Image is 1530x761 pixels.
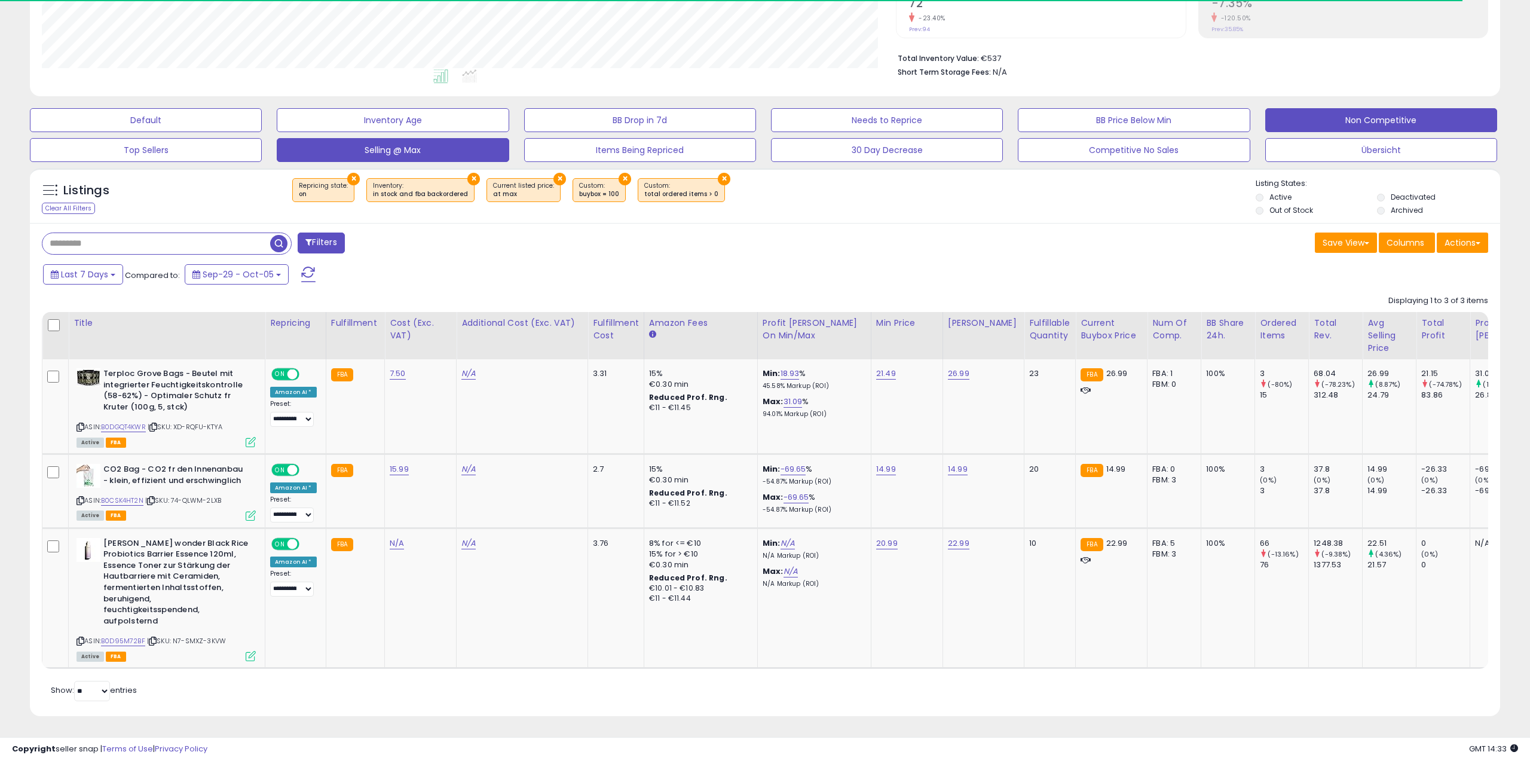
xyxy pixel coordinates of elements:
a: 14.99 [876,463,896,475]
button: × [619,173,631,185]
a: Privacy Policy [155,743,207,754]
a: 26.99 [948,368,969,380]
a: -69.65 [784,491,809,503]
div: 3.76 [593,538,635,549]
label: Out of Stock [1269,205,1313,215]
div: Num of Comp. [1152,317,1196,342]
a: 14.99 [948,463,968,475]
a: 7.50 [390,368,406,380]
small: (0%) [1475,475,1492,485]
p: N/A Markup (ROI) [763,580,862,588]
span: 14.99 [1106,463,1126,475]
th: The percentage added to the cost of goods (COGS) that forms the calculator for Min & Max prices. [757,312,871,359]
b: Short Term Storage Fees: [898,67,991,77]
button: 30 Day Decrease [771,138,1003,162]
button: × [467,173,480,185]
button: × [718,173,730,185]
small: (-80%) [1268,380,1292,389]
div: Fulfillment [331,317,380,329]
div: -26.33 [1421,464,1470,475]
div: €11 - €11.45 [649,403,748,413]
span: All listings currently available for purchase on Amazon [76,652,104,662]
div: Preset: [270,570,317,597]
div: buybox = 100 [579,190,619,198]
div: FBM: 0 [1152,379,1192,390]
b: Reduced Prof. Rng. [649,392,727,402]
div: 66 [1260,538,1308,549]
div: Profit [PERSON_NAME] on Min/Max [763,317,866,342]
div: 83.86 [1421,390,1470,401]
div: [PERSON_NAME] [948,317,1019,329]
span: 26.99 [1106,368,1128,379]
b: Max: [763,396,784,407]
button: BB Drop in 7d [524,108,756,132]
button: Actions [1437,233,1488,253]
button: Sep-29 - Oct-05 [185,264,289,285]
a: 21.49 [876,368,896,380]
b: Max: [763,491,784,503]
div: 312.48 [1314,390,1362,401]
img: 41FX+odInTL._SL40_.jpg [76,368,100,387]
span: FBA [106,652,126,662]
p: -54.87% Markup (ROI) [763,478,862,486]
div: BB Share 24h. [1206,317,1250,342]
span: 22.99 [1106,537,1128,549]
strong: Copyright [12,743,56,754]
button: Inventory Age [277,108,509,132]
a: N/A [461,537,476,549]
small: FBA [331,538,353,551]
div: €11 - €11.44 [649,594,748,604]
button: Übersicht [1265,138,1497,162]
div: €11 - €11.52 [649,499,748,509]
small: FBA [1081,464,1103,477]
small: Prev: 94 [909,26,930,33]
a: B0D95M72BF [101,636,145,646]
div: Preset: [270,400,317,427]
div: 14.99 [1367,485,1416,496]
button: Needs to Reprice [771,108,1003,132]
div: % [763,396,862,418]
div: FBM: 3 [1152,549,1192,560]
div: 15% [649,464,748,475]
span: Sep-29 - Oct-05 [203,268,274,280]
small: (15.8%) [1483,380,1507,389]
b: Max: [763,566,784,577]
div: €10.01 - €10.83 [649,583,748,594]
div: 24.79 [1367,390,1416,401]
small: (-78.23%) [1321,380,1354,389]
p: N/A Markup (ROI) [763,552,862,560]
a: N/A [784,566,798,577]
small: (-13.16%) [1268,549,1298,559]
a: 18.93 [781,368,800,380]
div: Fulfillment Cost [593,317,639,342]
div: in stock and fba backordered [373,190,468,198]
p: 94.01% Markup (ROI) [763,410,862,418]
div: Amazon Fees [649,317,752,329]
b: CO2 Bag - CO2 fr den Innenanbau - klein, effizient und erschwinglich [103,464,249,489]
div: 68.04 [1314,368,1362,379]
div: Amazon AI * [270,387,317,398]
a: 20.99 [876,537,898,549]
div: Additional Cost (Exc. VAT) [461,317,583,329]
div: 3 [1260,368,1308,379]
div: 3.31 [593,368,635,379]
b: Min: [763,463,781,475]
div: 76 [1260,560,1308,570]
button: Non Competitive [1265,108,1497,132]
span: N/A [993,66,1007,78]
span: | SKU: XD-RQFU-KTYA [148,422,222,432]
div: 15 [1260,390,1308,401]
div: 2.7 [593,464,635,475]
div: 8% for <= €10 [649,538,748,549]
b: Min: [763,537,781,549]
small: -120.50% [1217,14,1251,23]
button: Columns [1379,233,1435,253]
small: (4.36%) [1375,549,1402,559]
small: (0%) [1367,475,1384,485]
div: ASIN: [76,368,256,446]
div: -26.33 [1421,485,1470,496]
img: 316wdUcH-PL._SL40_.jpg [76,538,100,562]
div: Repricing [270,317,321,329]
b: Terploc Grove Bags - Beutel mit integrierter Feuchtigkeitskontrolle (58-62%) - Optimaler Schutz f... [103,368,249,415]
span: OFF [298,539,317,549]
